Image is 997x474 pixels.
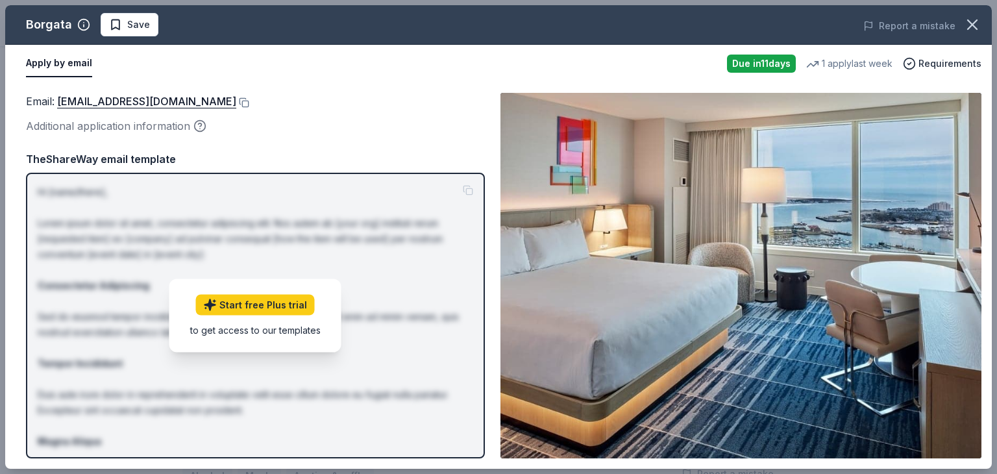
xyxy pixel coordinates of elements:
span: Save [127,17,150,32]
strong: Tempor Incididunt [38,358,123,369]
img: Image for Borgata [500,93,981,458]
a: [EMAIL_ADDRESS][DOMAIN_NAME] [57,93,236,110]
a: Start free Plus trial [196,295,315,316]
button: Report a mistake [863,18,955,34]
div: Due in 11 days [727,55,796,73]
strong: Magna Aliqua [38,436,101,447]
div: 1 apply last week [806,56,892,71]
button: Requirements [903,56,981,71]
div: Additional application information [26,118,485,134]
span: Requirements [918,56,981,71]
button: Save [101,13,158,36]
span: Email : [26,95,236,108]
button: Apply by email [26,50,92,77]
div: to get access to our templates [190,323,321,337]
div: TheShareWay email template [26,151,485,168]
strong: Consectetur Adipiscing [38,280,149,291]
div: Borgata [26,14,72,35]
